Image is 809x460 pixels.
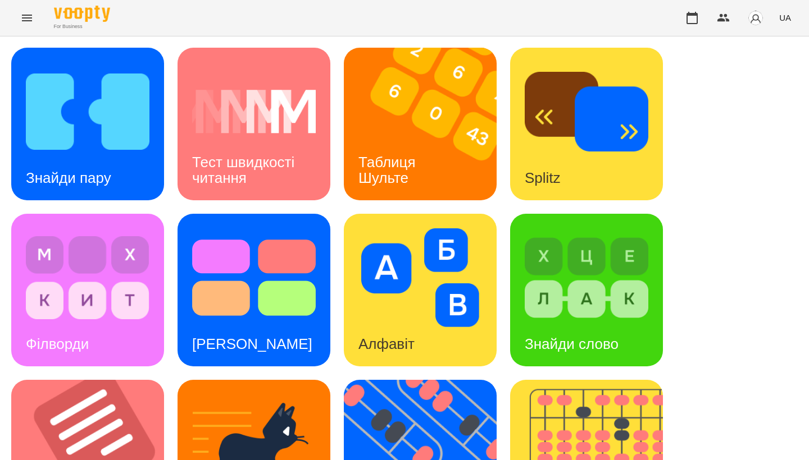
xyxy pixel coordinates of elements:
[192,335,312,352] h3: [PERSON_NAME]
[192,62,316,161] img: Тест швидкості читання
[13,4,40,31] button: Menu
[344,48,497,200] a: Таблиця ШультеТаблиця Шульте
[192,228,316,327] img: Тест Струпа
[525,228,648,327] img: Знайди слово
[525,169,561,186] h3: Splitz
[510,214,663,366] a: Знайди словоЗнайди слово
[26,335,89,352] h3: Філворди
[358,335,415,352] h3: Алфавіт
[358,154,420,186] h3: Таблиця Шульте
[26,62,149,161] img: Знайди пару
[775,7,796,28] button: UA
[779,12,791,24] span: UA
[510,48,663,200] a: SplitzSplitz
[178,214,330,366] a: Тест Струпа[PERSON_NAME]
[192,154,298,186] h3: Тест швидкості читання
[54,6,110,22] img: Voopty Logo
[358,228,482,327] img: Алфавіт
[178,48,330,200] a: Тест швидкості читанняТест швидкості читання
[525,335,619,352] h3: Знайди слово
[11,214,164,366] a: ФілвордиФілворди
[748,10,763,26] img: avatar_s.png
[26,228,149,327] img: Філворди
[11,48,164,200] a: Знайди паруЗнайди пару
[26,169,111,186] h3: Знайди пару
[54,23,110,30] span: For Business
[344,214,497,366] a: АлфавітАлфавіт
[344,48,511,200] img: Таблиця Шульте
[525,62,648,161] img: Splitz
